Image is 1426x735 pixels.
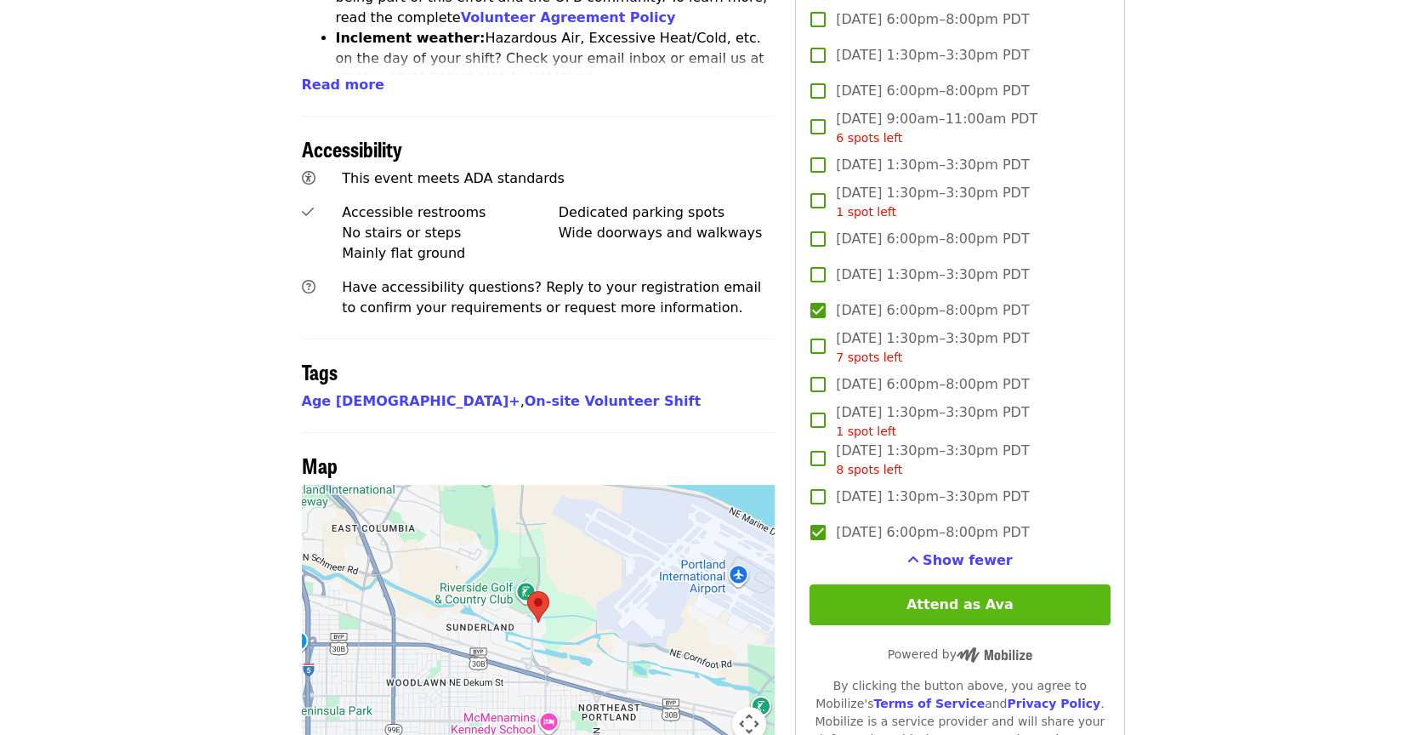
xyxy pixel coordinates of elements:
i: check icon [302,204,314,220]
span: [DATE] 6:00pm–8:00pm PDT [836,300,1029,321]
div: Dedicated parking spots [559,202,775,223]
span: [DATE] 1:30pm–3:30pm PDT [836,328,1029,367]
span: 6 spots left [836,131,902,145]
a: On-site Volunteer Shift [525,393,701,409]
button: See more timeslots [907,550,1013,571]
span: Powered by [888,647,1032,661]
span: [DATE] 6:00pm–8:00pm PDT [836,522,1029,543]
strong: Inclement weather: [336,30,486,46]
i: universal-access icon [302,170,315,186]
span: [DATE] 9:00am–11:00am PDT [836,109,1037,147]
a: Terms of Service [873,697,985,710]
a: Age [DEMOGRAPHIC_DATA]+ [302,393,520,409]
span: [DATE] 1:30pm–3:30pm PDT [836,155,1029,175]
span: This event meets ADA standards [342,170,565,186]
span: Map [302,450,338,480]
span: [DATE] 1:30pm–3:30pm PDT [836,265,1029,285]
span: [DATE] 6:00pm–8:00pm PDT [836,374,1029,395]
div: Accessible restrooms [342,202,559,223]
span: [DATE] 1:30pm–3:30pm PDT [836,487,1029,507]
span: [DATE] 6:00pm–8:00pm PDT [836,9,1029,30]
button: Attend as Ava [810,584,1110,625]
div: No stairs or steps [342,223,559,243]
span: [DATE] 1:30pm–3:30pm PDT [836,183,1029,221]
span: 1 spot left [836,205,896,219]
span: Accessibility [302,134,402,163]
a: Privacy Policy [1007,697,1100,710]
img: Powered by Mobilize [957,647,1032,663]
span: , [302,393,525,409]
span: Tags [302,356,338,386]
span: 7 spots left [836,350,902,364]
span: 8 spots left [836,463,902,476]
div: Wide doorways and walkways [559,223,775,243]
span: [DATE] 6:00pm–8:00pm PDT [836,229,1029,249]
a: Volunteer Agreement Policy [461,9,676,26]
button: Read more [302,75,384,95]
span: [DATE] 6:00pm–8:00pm PDT [836,81,1029,101]
div: Mainly flat ground [342,243,559,264]
span: Show fewer [923,552,1013,568]
li: Hazardous Air, Excessive Heat/Cold, etc. on the day of your shift? Check your email inbox or emai... [336,28,775,130]
span: [DATE] 1:30pm–3:30pm PDT [836,441,1029,479]
span: 1 spot left [836,424,896,438]
i: question-circle icon [302,279,315,295]
span: [DATE] 1:30pm–3:30pm PDT [836,45,1029,66]
span: Read more [302,77,384,93]
span: Have accessibility questions? Reply to your registration email to confirm your requirements or re... [342,279,761,316]
span: [DATE] 1:30pm–3:30pm PDT [836,402,1029,441]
